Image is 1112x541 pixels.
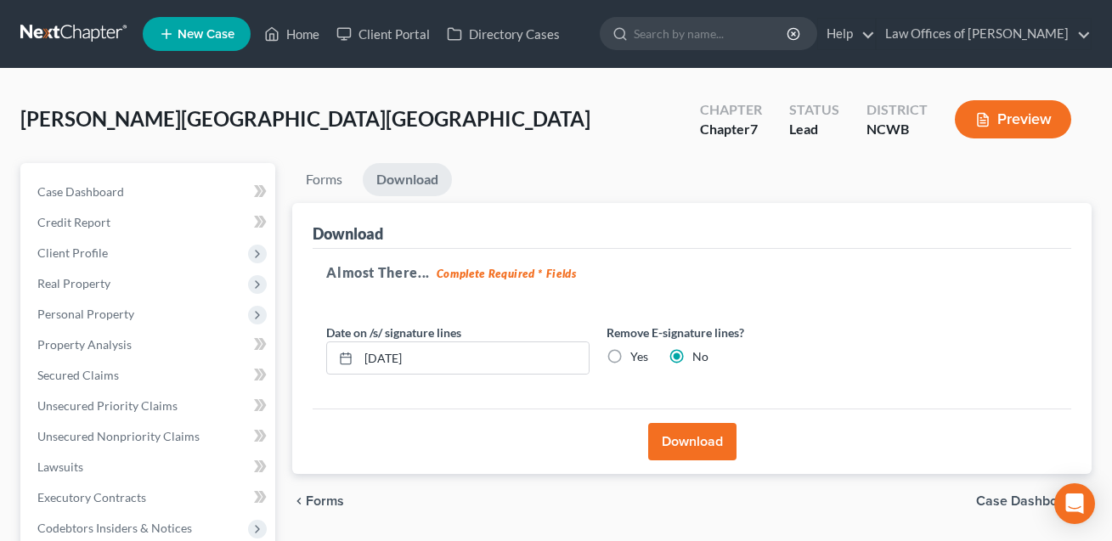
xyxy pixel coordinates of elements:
[37,368,119,382] span: Secured Claims
[37,184,124,199] span: Case Dashboard
[24,177,275,207] a: Case Dashboard
[437,267,577,280] strong: Complete Required * Fields
[692,348,708,365] label: No
[313,223,383,244] div: Download
[976,494,1078,508] span: Case Dashboard
[306,494,344,508] span: Forms
[37,245,108,260] span: Client Profile
[24,391,275,421] a: Unsecured Priority Claims
[700,100,762,120] div: Chapter
[630,348,648,365] label: Yes
[292,494,306,508] i: chevron_left
[789,120,839,139] div: Lead
[256,19,328,49] a: Home
[37,459,83,474] span: Lawsuits
[20,106,590,131] span: [PERSON_NAME][GEOGRAPHIC_DATA][GEOGRAPHIC_DATA]
[37,337,132,352] span: Property Analysis
[866,100,928,120] div: District
[24,207,275,238] a: Credit Report
[358,342,589,375] input: MM/DD/YYYY
[607,324,870,341] label: Remove E-signature lines?
[634,18,789,49] input: Search by name...
[24,421,275,452] a: Unsecured Nonpriority Claims
[700,120,762,139] div: Chapter
[292,494,367,508] button: chevron_left Forms
[750,121,758,137] span: 7
[178,28,234,41] span: New Case
[328,19,438,49] a: Client Portal
[24,330,275,360] a: Property Analysis
[438,19,568,49] a: Directory Cases
[648,423,737,460] button: Download
[292,163,356,196] a: Forms
[24,452,275,482] a: Lawsuits
[37,429,200,443] span: Unsecured Nonpriority Claims
[24,482,275,513] a: Executory Contracts
[37,307,134,321] span: Personal Property
[955,100,1071,138] button: Preview
[789,100,839,120] div: Status
[866,120,928,139] div: NCWB
[976,494,1092,508] a: Case Dashboard chevron_right
[326,324,461,341] label: Date on /s/ signature lines
[37,490,146,504] span: Executory Contracts
[818,19,875,49] a: Help
[37,276,110,290] span: Real Property
[1054,483,1095,524] div: Open Intercom Messenger
[326,262,1058,283] h5: Almost There...
[37,521,192,535] span: Codebtors Insiders & Notices
[877,19,1091,49] a: Law Offices of [PERSON_NAME]
[24,360,275,391] a: Secured Claims
[363,163,452,196] a: Download
[37,398,178,413] span: Unsecured Priority Claims
[37,215,110,229] span: Credit Report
